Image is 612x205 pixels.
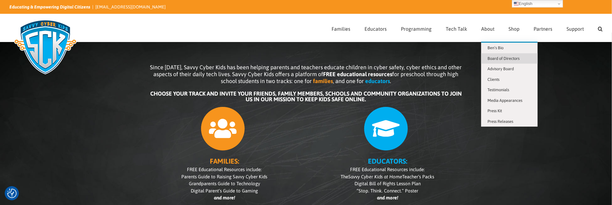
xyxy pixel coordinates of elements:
[487,87,509,92] span: Testimonials
[349,174,402,179] i: Savvy Cyber Kids at Home
[481,26,494,31] span: About
[377,195,398,200] i: and more!
[7,189,17,198] img: Revisit consent button
[350,167,425,172] span: FREE Educational Resources include:
[401,14,432,42] a: Programming
[481,95,538,106] a: Media Appearances
[365,26,387,31] span: Educators
[333,78,364,84] span: , and one for
[214,195,235,200] i: and more!
[446,26,467,31] span: Tech Talk
[481,14,494,42] a: About
[534,26,552,31] span: Partners
[365,78,390,84] b: educators
[357,188,418,193] span: “Stop. Think. Connect.” Poster
[481,116,538,127] a: Press Releases
[323,71,392,77] b: FREE educational resources
[191,188,258,193] span: Digital Parent’s Guide to Gaming
[332,26,350,31] span: Families
[481,74,538,85] a: Clients
[368,157,407,165] b: EDUCATORS:
[487,77,499,82] span: Clients
[341,174,434,179] span: The Teacher’s Packs
[487,45,503,50] span: Ben’s Bio
[567,26,584,31] span: Support
[95,4,166,9] a: [EMAIL_ADDRESS][DOMAIN_NAME]
[514,1,519,6] img: en
[567,14,584,42] a: Support
[487,108,502,113] span: Press Kit
[481,43,538,53] a: Ben’s Bio
[9,4,90,9] i: Educating & Empowering Digital Citizens
[210,157,239,165] b: FAMILIES:
[182,174,268,179] span: Parents Guide to Raising Savvy Cyber Kids
[332,14,603,42] nav: Main Menu
[446,14,467,42] a: Tech Talk
[365,14,387,42] a: Educators
[481,64,538,74] a: Advisory Board
[508,26,519,31] span: Shop
[487,98,522,103] span: Media Appearances
[9,16,81,78] img: Savvy Cyber Kids Logo
[7,189,17,198] button: Consent Preferences
[354,181,421,186] span: Digital Bill of Rights Lesson Plan
[401,26,432,31] span: Programming
[332,14,350,42] a: Families
[313,78,333,84] b: families
[481,106,538,116] a: Press Kit
[487,56,519,61] span: Board of Directors
[508,14,519,42] a: Shop
[187,167,262,172] span: FREE Educational Resources include:
[598,14,603,42] a: Search
[487,119,513,124] span: Press Releases
[534,14,552,42] a: Partners
[481,53,538,64] a: Board of Directors
[481,85,538,95] a: Testimonials
[390,78,391,84] span: .
[150,64,462,84] span: Since [DATE], Savvy Cyber Kids has been helping parents and teachers educate children in cyber sa...
[150,90,462,103] b: CHOOSE YOUR TRACK AND INVITE YOUR FRIENDS, FAMILY MEMBERS, SCHOOLS AND COMMUNITY ORGANIZATIONS TO...
[189,181,260,186] span: Grandparents Guide to Technology
[487,66,514,71] span: Advisory Board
